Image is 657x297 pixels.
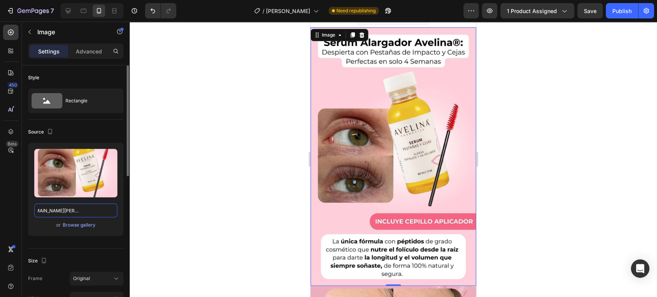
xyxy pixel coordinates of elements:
[50,6,54,15] p: 7
[311,22,476,297] iframe: Design area
[34,204,117,217] input: https://example.com/image.jpg
[76,47,102,55] p: Advanced
[631,259,649,278] div: Open Intercom Messenger
[63,222,95,229] div: Browse gallery
[145,3,176,18] div: Undo/Redo
[7,82,18,88] div: 450
[336,7,376,14] span: Need republishing
[28,74,39,81] div: Style
[65,92,112,110] div: Rectangle
[584,8,597,14] span: Save
[262,7,264,15] span: /
[70,272,124,285] button: Original
[38,47,60,55] p: Settings
[507,7,557,15] span: 1 product assigned
[73,275,90,282] span: Original
[606,3,638,18] button: Publish
[612,7,632,15] div: Publish
[3,3,57,18] button: 7
[28,275,42,282] label: Frame
[28,127,55,137] div: Source
[56,220,61,230] span: or
[266,7,310,15] span: [PERSON_NAME]
[28,256,48,266] div: Size
[34,149,117,197] img: preview-image
[62,221,96,229] button: Browse gallery
[6,141,18,147] div: Beta
[500,3,574,18] button: 1 product assigned
[577,3,603,18] button: Save
[37,27,103,37] p: Image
